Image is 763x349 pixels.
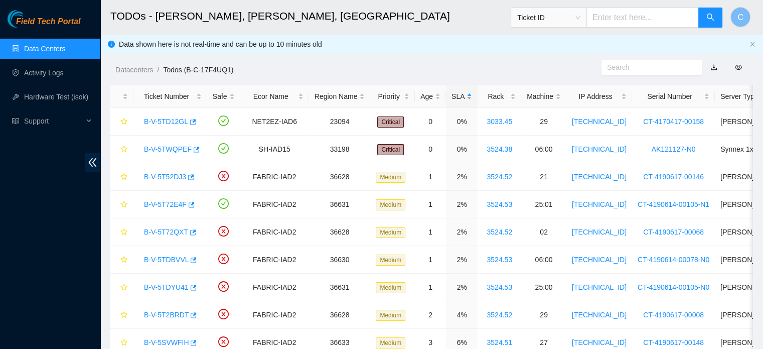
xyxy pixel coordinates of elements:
[638,283,709,291] a: CT-4190614-00105-N0
[218,336,229,347] span: close-circle
[638,200,709,208] a: CT-4190614-00105-N1
[572,118,627,126] a: [TECHNICAL_ID]
[643,228,704,236] a: CT-4190617-00068
[572,228,627,236] a: [TECHNICAL_ID]
[521,163,566,191] td: 21
[24,45,65,53] a: Data Centers
[376,227,405,238] span: Medium
[607,62,688,73] input: Search
[446,163,478,191] td: 2%
[218,309,229,319] span: close-circle
[116,307,128,323] button: star
[415,136,446,163] td: 0
[415,191,446,218] td: 1
[446,246,478,274] td: 2%
[446,274,478,301] td: 2%
[144,338,189,346] a: B-V-5SVWFIH
[376,255,405,266] span: Medium
[12,118,19,125] span: read
[218,143,229,154] span: check-circle
[572,283,627,291] a: [TECHNICAL_ID]
[377,117,404,128] span: Critical
[415,301,446,329] td: 2
[163,66,233,74] a: Todos (B-C-17F4UQ1)
[120,146,127,154] span: star
[24,93,88,101] a: Hardware Test (isok)
[487,200,512,208] a: 3524.53
[240,163,309,191] td: FABRIC-IAD2
[144,118,188,126] a: B-V-5TD12GL
[218,171,229,181] span: close-circle
[116,113,128,130] button: star
[572,200,627,208] a: [TECHNICAL_ID]
[521,246,566,274] td: 06:00
[638,256,709,264] a: CT-4190614-00078-N0
[120,118,127,126] span: star
[446,191,478,218] td: 2%
[218,198,229,209] span: check-circle
[120,311,127,319] span: star
[144,283,189,291] a: B-V-5TDYU41
[8,10,51,28] img: Akamai Technologies
[735,64,742,71] span: eye
[120,228,127,237] span: star
[157,66,159,74] span: /
[85,153,100,172] span: double-left
[521,301,566,329] td: 29
[446,136,478,163] td: 0%
[710,63,717,71] a: download
[218,281,229,292] span: close-circle
[120,256,127,264] span: star
[309,301,371,329] td: 36628
[218,226,229,237] span: close-circle
[586,8,699,28] input: Enter text here...
[309,191,371,218] td: 36631
[643,338,704,346] a: CT-4190617-00148
[415,108,446,136] td: 0
[487,283,512,291] a: 3524.53
[116,252,128,268] button: star
[240,274,309,301] td: FABRIC-IAD2
[240,136,309,163] td: SH-IAD15
[521,136,566,163] td: 06:00
[16,17,80,27] span: Field Tech Portal
[116,196,128,212] button: star
[521,108,566,136] td: 29
[144,173,186,181] a: B-V-5T52DJ3
[218,254,229,264] span: close-circle
[730,7,750,27] button: C
[487,256,512,264] a: 3524.53
[120,173,127,181] span: star
[415,218,446,246] td: 1
[376,282,405,293] span: Medium
[652,145,696,153] a: AK121127-N0
[240,108,309,136] td: NET2EZ-IAD6
[572,145,627,153] a: [TECHNICAL_ID]
[309,274,371,301] td: 36631
[487,338,512,346] a: 3524.51
[415,163,446,191] td: 1
[144,256,189,264] a: B-V-5TDBVVL
[446,218,478,246] td: 2%
[8,18,80,31] a: Akamai TechnologiesField Tech Portal
[415,246,446,274] td: 1
[749,41,755,48] button: close
[643,173,704,181] a: CT-4190617-00146
[309,246,371,274] td: 36630
[572,173,627,181] a: [TECHNICAL_ID]
[116,169,128,185] button: star
[487,118,512,126] a: 3033.45
[309,136,371,163] td: 33198
[24,69,64,77] a: Activity Logs
[144,145,192,153] a: B-V-5TWQPEF
[487,173,512,181] a: 3524.52
[240,246,309,274] td: FABRIC-IAD2
[309,163,371,191] td: 36628
[116,279,128,295] button: star
[240,301,309,329] td: FABRIC-IAD2
[446,108,478,136] td: 0%
[144,200,187,208] a: B-V-5T72E4F
[116,141,128,157] button: star
[218,115,229,126] span: check-circle
[487,145,512,153] a: 3524.38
